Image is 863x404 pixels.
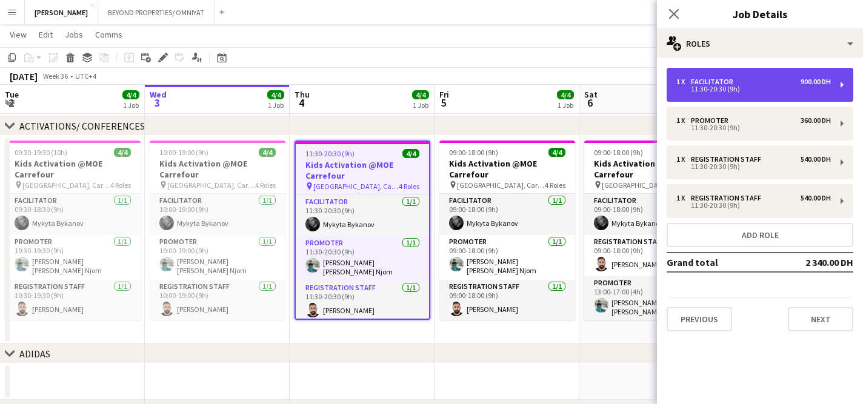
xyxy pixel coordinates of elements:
[439,141,575,320] app-job-card: 09:00-18:00 (9h)4/4Kids Activation @MOE Carrefour [GEOGRAPHIC_DATA], Carrefour4 RolesFacilitator1...
[75,71,96,81] div: UTC+4
[40,71,70,81] span: Week 36
[676,116,691,125] div: 1 x
[5,141,141,320] app-job-card: 09:30-19:30 (10h)4/4Kids Activation @MOE Carrefour [GEOGRAPHIC_DATA], Carrefour4 RolesFacilitator...
[5,158,141,180] h3: Kids Activation @MOE Carrefour
[449,148,498,157] span: 09:00-18:00 (9h)
[584,276,720,321] app-card-role: Promoter1/113:00-17:00 (4h)[PERSON_NAME] [PERSON_NAME] Njom
[90,27,127,42] a: Comms
[584,141,720,320] app-job-card: 09:00-18:00 (9h)3/3Kids Activation @MOE Carrefour [GEOGRAPHIC_DATA], Carrefour3 RolesFacilitator1...
[788,307,853,331] button: Next
[412,90,429,99] span: 4/4
[10,29,27,40] span: View
[3,96,19,110] span: 2
[667,307,732,331] button: Previous
[255,180,276,190] span: 4 Roles
[413,101,428,110] div: 1 Job
[457,180,545,190] span: [GEOGRAPHIC_DATA], Carrefour
[25,1,98,24] button: [PERSON_NAME]
[557,90,574,99] span: 4/4
[545,180,565,190] span: 4 Roles
[584,194,720,235] app-card-role: Facilitator1/109:00-18:00 (9h)Mykyta Bykanov
[268,101,284,110] div: 1 Job
[150,158,285,180] h3: Kids Activation @MOE Carrefour
[582,96,598,110] span: 6
[676,86,831,92] div: 11:30-20:30 (9h)
[801,78,831,86] div: 900.00 DH
[5,194,141,235] app-card-role: Facilitator1/109:30-18:30 (9h)Mykyta Bykanov
[34,27,58,42] a: Edit
[305,149,355,158] span: 11:30-20:30 (9h)
[691,116,733,125] div: Promoter
[150,280,285,321] app-card-role: Registration Staff1/110:00-19:00 (9h)[PERSON_NAME]
[594,148,643,157] span: 09:00-18:00 (9h)
[667,253,777,272] td: Grand total
[60,27,88,42] a: Jobs
[295,89,310,100] span: Thu
[439,158,575,180] h3: Kids Activation @MOE Carrefour
[122,90,139,99] span: 4/4
[98,1,215,24] button: BEYOND PROPERTIES/ OMNIYAT
[293,96,310,110] span: 4
[657,29,863,58] div: Roles
[267,90,284,99] span: 4/4
[5,27,32,42] a: View
[584,89,598,100] span: Sat
[402,149,419,158] span: 4/4
[296,159,429,181] h3: Kids Activation @MOE Carrefour
[676,125,831,131] div: 11:30-20:30 (9h)
[150,141,285,320] app-job-card: 10:00-19:00 (9h)4/4Kids Activation @MOE Carrefour [GEOGRAPHIC_DATA], Carrefour4 RolesFacilitator1...
[15,148,67,157] span: 09:30-19:30 (10h)
[801,155,831,164] div: 540.00 DH
[10,70,38,82] div: [DATE]
[777,253,853,272] td: 2 340.00 DH
[676,78,691,86] div: 1 x
[167,180,255,190] span: [GEOGRAPHIC_DATA], Carrefour
[65,29,83,40] span: Jobs
[5,280,141,321] app-card-role: Registration Staff1/110:30-19:30 (9h)[PERSON_NAME]
[676,155,691,164] div: 1 x
[439,280,575,321] app-card-role: Registration Staff1/109:00-18:00 (9h)[PERSON_NAME]
[295,141,430,320] app-job-card: 11:30-20:30 (9h)4/4Kids Activation @MOE Carrefour [GEOGRAPHIC_DATA], Carrefour4 RolesFacilitator1...
[801,194,831,202] div: 540.00 DH
[438,96,449,110] span: 5
[676,202,831,208] div: 11:30-20:30 (9h)
[558,101,573,110] div: 1 Job
[19,120,145,132] div: ACTIVATIONS/ CONFERENCES
[95,29,122,40] span: Comms
[667,223,853,247] button: Add role
[676,164,831,170] div: 11:30-20:30 (9h)
[296,236,429,281] app-card-role: Promoter1/111:30-20:30 (9h)[PERSON_NAME] [PERSON_NAME] Njom
[602,180,690,190] span: [GEOGRAPHIC_DATA], Carrefour
[584,235,720,276] app-card-role: Registration Staff1/109:00-18:00 (9h)[PERSON_NAME]
[150,89,167,100] span: Wed
[39,29,53,40] span: Edit
[399,182,419,191] span: 4 Roles
[5,235,141,280] app-card-role: Promoter1/110:30-19:30 (9h)[PERSON_NAME] [PERSON_NAME] Njom
[150,194,285,235] app-card-role: Facilitator1/110:00-19:00 (9h)Mykyta Bykanov
[439,89,449,100] span: Fri
[296,281,429,322] app-card-role: Registration Staff1/111:30-20:30 (9h)[PERSON_NAME]
[114,148,131,157] span: 4/4
[691,155,766,164] div: Registration Staff
[159,148,208,157] span: 10:00-19:00 (9h)
[148,96,167,110] span: 3
[676,194,691,202] div: 1 x
[548,148,565,157] span: 4/4
[657,6,863,22] h3: Job Details
[5,89,19,100] span: Tue
[439,235,575,280] app-card-role: Promoter1/109:00-18:00 (9h)[PERSON_NAME] [PERSON_NAME] Njom
[801,116,831,125] div: 360.00 DH
[123,101,139,110] div: 1 Job
[296,195,429,236] app-card-role: Facilitator1/111:30-20:30 (9h)Mykyta Bykanov
[691,78,738,86] div: Facilitator
[110,180,131,190] span: 4 Roles
[150,235,285,280] app-card-role: Promoter1/110:00-19:00 (9h)[PERSON_NAME] [PERSON_NAME] Njom
[584,158,720,180] h3: Kids Activation @MOE Carrefour
[19,348,50,360] div: ADIDAS
[259,148,276,157] span: 4/4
